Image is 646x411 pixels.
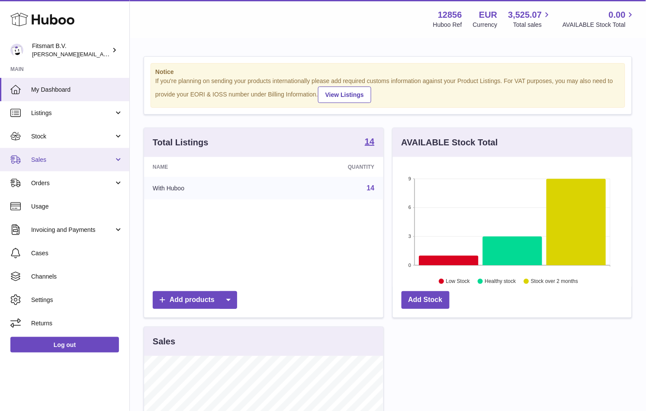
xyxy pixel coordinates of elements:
h3: Sales [153,336,175,347]
span: Invoicing and Payments [31,226,114,234]
text: 0 [408,263,411,268]
td: With Huboo [144,177,270,199]
div: If you're planning on sending your products internationally please add required customs informati... [155,77,620,103]
text: Stock over 2 months [531,278,578,284]
span: 0.00 [609,9,626,21]
span: Listings [31,109,114,117]
span: Settings [31,296,123,304]
div: Fitsmart B.V. [32,42,110,58]
span: Returns [31,319,123,328]
span: 3,525.07 [508,9,542,21]
span: Channels [31,273,123,281]
span: My Dashboard [31,86,123,94]
div: Currency [473,21,498,29]
span: Stock [31,132,114,141]
img: jonathan@leaderoo.com [10,44,23,57]
a: 14 [365,137,374,148]
a: 14 [367,184,375,192]
th: Quantity [270,157,383,177]
span: Total sales [513,21,552,29]
span: Cases [31,249,123,257]
span: Usage [31,202,123,211]
text: Healthy stock [485,278,516,284]
text: 6 [408,205,411,210]
a: View Listings [318,87,371,103]
strong: 12856 [438,9,462,21]
span: AVAILABLE Stock Total [562,21,636,29]
strong: 14 [365,137,374,146]
span: [PERSON_NAME][EMAIL_ADDRESS][DOMAIN_NAME] [32,51,174,58]
strong: EUR [479,9,497,21]
h3: Total Listings [153,137,209,148]
h3: AVAILABLE Stock Total [402,137,498,148]
a: 3,525.07 Total sales [508,9,552,29]
a: 0.00 AVAILABLE Stock Total [562,9,636,29]
th: Name [144,157,270,177]
a: Log out [10,337,119,353]
strong: Notice [155,68,620,76]
text: 9 [408,176,411,181]
span: Sales [31,156,114,164]
a: Add products [153,291,237,309]
span: Orders [31,179,114,187]
a: Add Stock [402,291,450,309]
text: 3 [408,234,411,239]
text: Low Stock [446,278,470,284]
div: Huboo Ref [433,21,462,29]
